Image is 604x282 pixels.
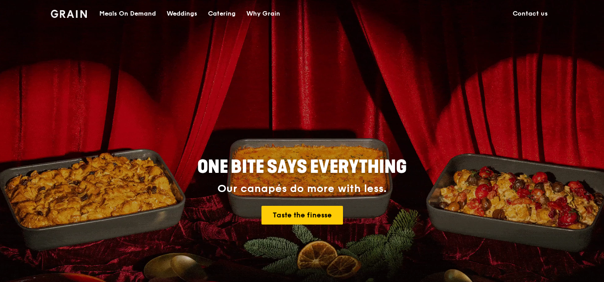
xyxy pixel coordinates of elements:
div: Our canapés do more with less. [142,183,462,195]
a: Taste the finesse [261,206,343,225]
div: Meals On Demand [99,0,156,27]
a: Contact us [507,0,553,27]
div: Weddings [167,0,197,27]
div: Catering [208,0,236,27]
div: Why Grain [246,0,280,27]
a: Why Grain [241,0,286,27]
a: Weddings [161,0,203,27]
a: Catering [203,0,241,27]
img: Grain [51,10,87,18]
span: ONE BITE SAYS EVERYTHING [197,156,407,178]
